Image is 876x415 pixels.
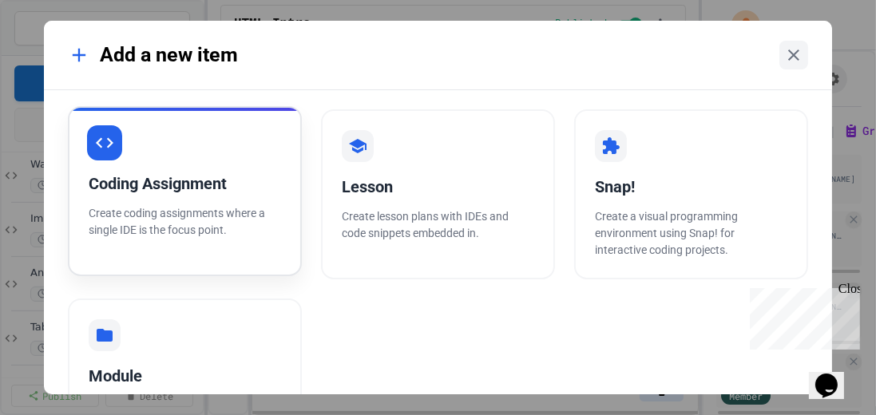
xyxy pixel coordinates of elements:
div: Module [89,364,281,388]
div: Coding Assignment [89,172,281,196]
p: Create coding assignments where a single IDE is the focus point. [89,205,281,239]
div: Add a new item [68,40,238,70]
iframe: chat widget [809,351,860,399]
div: Chat with us now!Close [6,6,110,101]
iframe: chat widget [743,282,860,350]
